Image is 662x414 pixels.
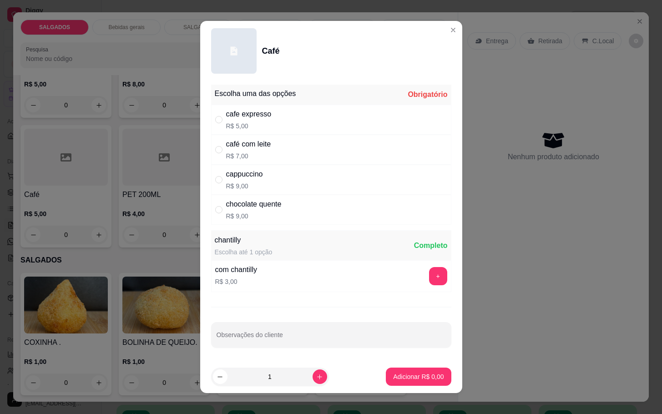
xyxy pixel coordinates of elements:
div: cafe expresso [226,109,272,120]
div: Café [262,45,280,57]
p: R$ 5,00 [226,121,272,131]
div: Escolha uma das opções [215,88,296,99]
button: Close [446,23,460,37]
div: Obrigatório [408,89,447,100]
input: Observações do cliente [217,334,446,343]
button: add [429,267,447,285]
p: R$ 9,00 [226,212,282,221]
div: Completo [414,240,448,251]
button: Adicionar R$ 0,00 [386,368,451,386]
div: chantilly [215,235,273,246]
p: R$ 9,00 [226,182,263,191]
div: com chantilly [215,264,257,275]
button: decrease-product-quantity [213,369,227,384]
button: increase-product-quantity [313,369,327,384]
p: R$ 7,00 [226,151,271,161]
p: Adicionar R$ 0,00 [393,372,444,381]
div: café com leite [226,139,271,150]
div: cappuccino [226,169,263,180]
div: chocolate quente [226,199,282,210]
p: R$ 3,00 [215,277,257,286]
div: Escolha até 1 opção [215,247,273,257]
